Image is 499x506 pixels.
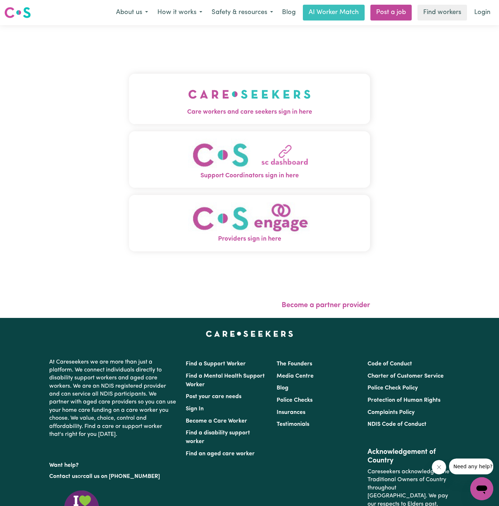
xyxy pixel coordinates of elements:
[303,5,365,20] a: AI Worker Match
[470,5,495,20] a: Login
[368,410,415,415] a: Complaints Policy
[129,171,370,181] span: Support Coordinators sign in here
[277,373,314,379] a: Media Centre
[49,474,78,479] a: Contact us
[207,5,278,20] button: Safety & resources
[368,397,440,403] a: Protection of Human Rights
[129,195,370,251] button: Providers sign in here
[368,421,426,427] a: NDIS Code of Conduct
[111,5,153,20] button: About us
[129,131,370,188] button: Support Coordinators sign in here
[83,474,160,479] a: call us on [PHONE_NUMBER]
[417,5,467,20] a: Find workers
[186,394,241,400] a: Post your care needs
[368,448,450,465] h2: Acknowledgement of Country
[186,430,250,445] a: Find a disability support worker
[49,470,177,483] p: or
[277,410,305,415] a: Insurances
[4,4,31,21] a: Careseekers logo
[368,361,412,367] a: Code of Conduct
[277,385,288,391] a: Blog
[432,460,446,474] iframe: Close message
[4,6,31,19] img: Careseekers logo
[186,451,255,457] a: Find an aged care worker
[278,5,300,20] a: Blog
[186,418,247,424] a: Become a Care Worker
[370,5,412,20] a: Post a job
[186,361,246,367] a: Find a Support Worker
[153,5,207,20] button: How it works
[277,421,309,427] a: Testimonials
[186,406,204,412] a: Sign In
[368,385,418,391] a: Police Check Policy
[206,331,293,337] a: Careseekers home page
[129,74,370,124] button: Care workers and care seekers sign in here
[49,355,177,442] p: At Careseekers we are more than just a platform. We connect individuals directly to disability su...
[186,373,265,388] a: Find a Mental Health Support Worker
[282,302,370,309] a: Become a partner provider
[449,459,493,474] iframe: Message from company
[129,234,370,244] span: Providers sign in here
[129,108,370,117] span: Care workers and care seekers sign in here
[277,361,312,367] a: The Founders
[49,459,177,469] p: Want help?
[470,477,493,500] iframe: Button to launch messaging window
[368,373,444,379] a: Charter of Customer Service
[277,397,313,403] a: Police Checks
